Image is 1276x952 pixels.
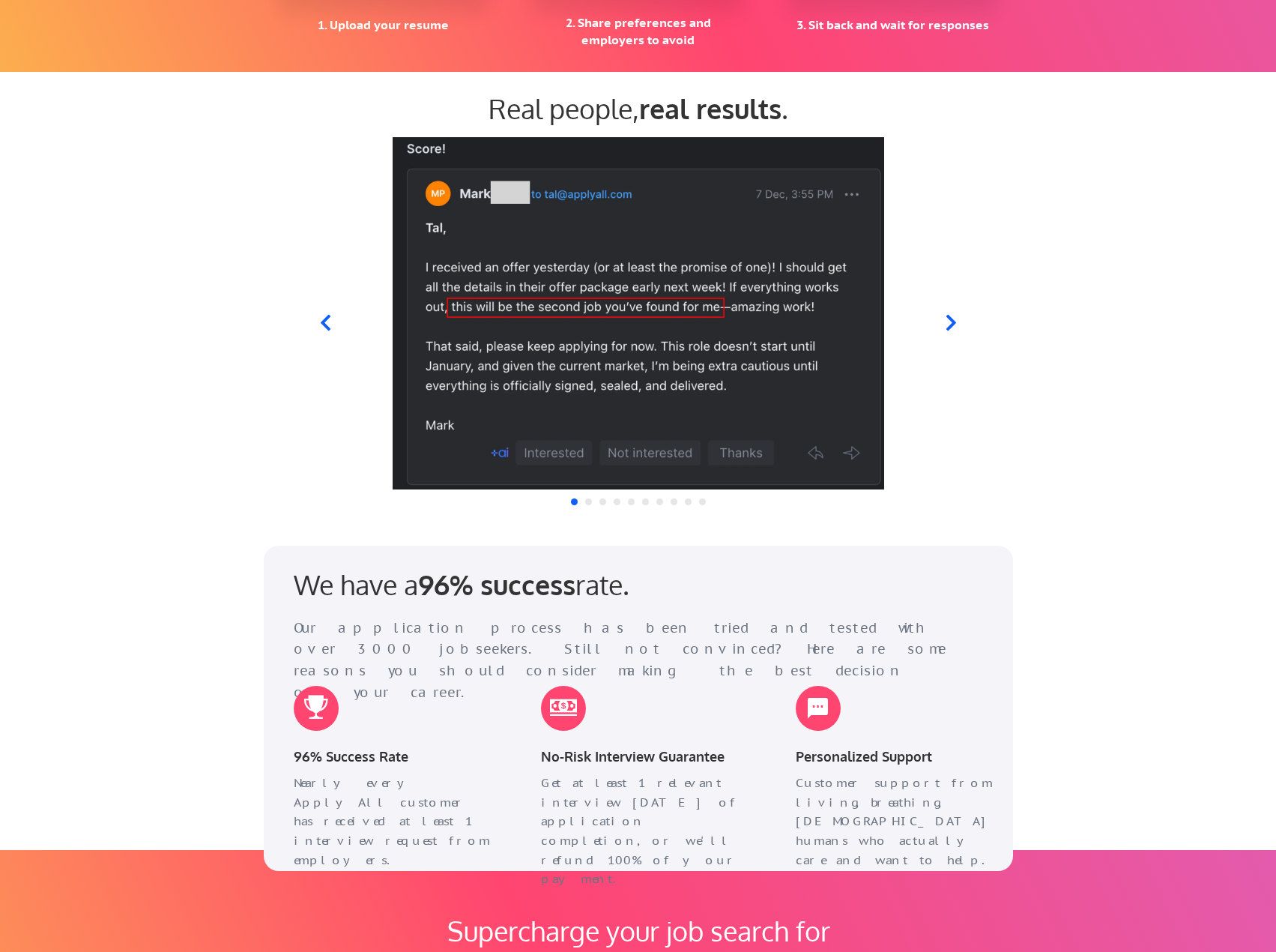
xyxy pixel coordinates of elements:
[279,16,489,33] div: 1. Upload your resume
[788,16,998,33] div: 3. Sit back and wait for responses
[294,618,960,704] div: Our application process has been tried and tested with over 3000 jobseekers. Still not convinced?...
[541,774,743,889] div: Get at least 1 relevant interview [DATE] of application completion, or we'll refund 100% of your ...
[533,14,743,48] div: 2. Share preferences and employers to avoid
[294,568,728,600] div: We have a rate.
[294,746,496,768] div: 96% Success Rate
[418,567,575,601] strong: 96% success
[541,746,743,768] div: No-Risk Interview Guarantee
[294,774,496,870] div: Nearly every ApplyAll customer has received at least 1 interview request from employers.
[796,746,998,768] div: Personalized Support
[639,91,781,125] strong: real results
[796,774,998,870] div: Customer support from living, breathing, [DEMOGRAPHIC_DATA] humans who actually care and want to ...
[279,92,998,124] div: Real people, .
